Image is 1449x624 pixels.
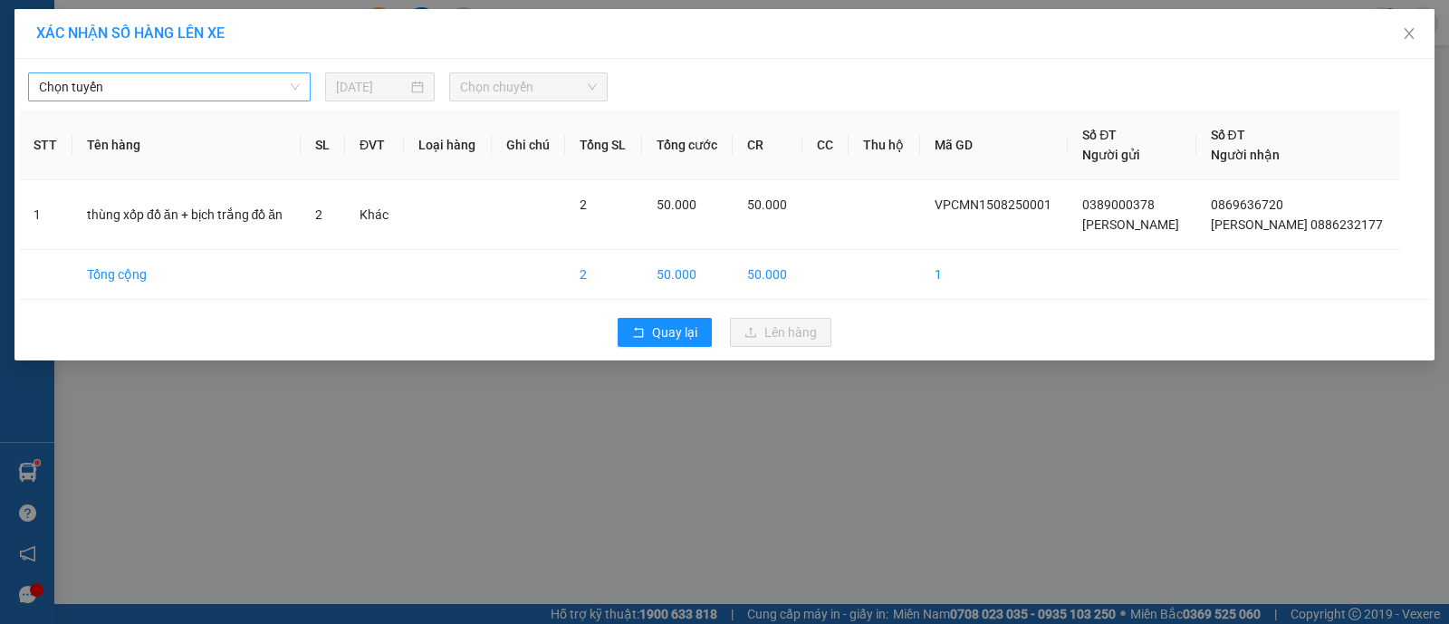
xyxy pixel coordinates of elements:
[9,98,125,118] li: VP VP chợ Mũi Né
[301,110,345,180] th: SL
[1211,128,1245,142] span: Số ĐT
[19,110,72,180] th: STT
[935,197,1051,212] span: VPCMN1508250001
[1082,197,1155,212] span: 0389000378
[36,24,225,42] span: XÁC NHẬN SỐ HÀNG LÊN XE
[315,207,322,222] span: 2
[747,197,787,212] span: 50.000
[657,197,696,212] span: 50.000
[565,110,641,180] th: Tổng SL
[618,318,712,347] button: rollbackQuay lại
[920,250,1069,300] td: 1
[404,110,492,180] th: Loại hàng
[642,110,734,180] th: Tổng cước
[733,250,802,300] td: 50.000
[19,180,72,250] td: 1
[733,110,802,180] th: CR
[9,121,22,134] span: environment
[345,110,404,180] th: ĐVT
[1211,197,1283,212] span: 0869636720
[460,73,597,101] span: Chọn chuyến
[1384,9,1435,60] button: Close
[72,250,301,300] td: Tổng cộng
[9,9,263,77] li: Nam Hải Limousine
[336,77,408,97] input: 15/08/2025
[125,98,241,158] li: VP VP [PERSON_NAME] Lão
[730,318,831,347] button: uploadLên hàng
[1082,128,1117,142] span: Số ĐT
[72,110,301,180] th: Tên hàng
[1211,148,1280,162] span: Người nhận
[652,322,697,342] span: Quay lại
[565,250,641,300] td: 2
[345,180,404,250] td: Khác
[39,73,300,101] span: Chọn tuyến
[9,9,72,72] img: logo.jpg
[72,180,301,250] td: thùng xốp đồ ăn + bịch trắng đồ ăn
[920,110,1069,180] th: Mã GD
[1082,217,1179,232] span: [PERSON_NAME]
[1082,148,1140,162] span: Người gửi
[802,110,849,180] th: CC
[492,110,565,180] th: Ghi chú
[580,197,587,212] span: 2
[642,250,734,300] td: 50.000
[632,326,645,341] span: rollback
[1402,26,1416,41] span: close
[849,110,919,180] th: Thu hộ
[1211,217,1383,232] span: [PERSON_NAME] 0886232177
